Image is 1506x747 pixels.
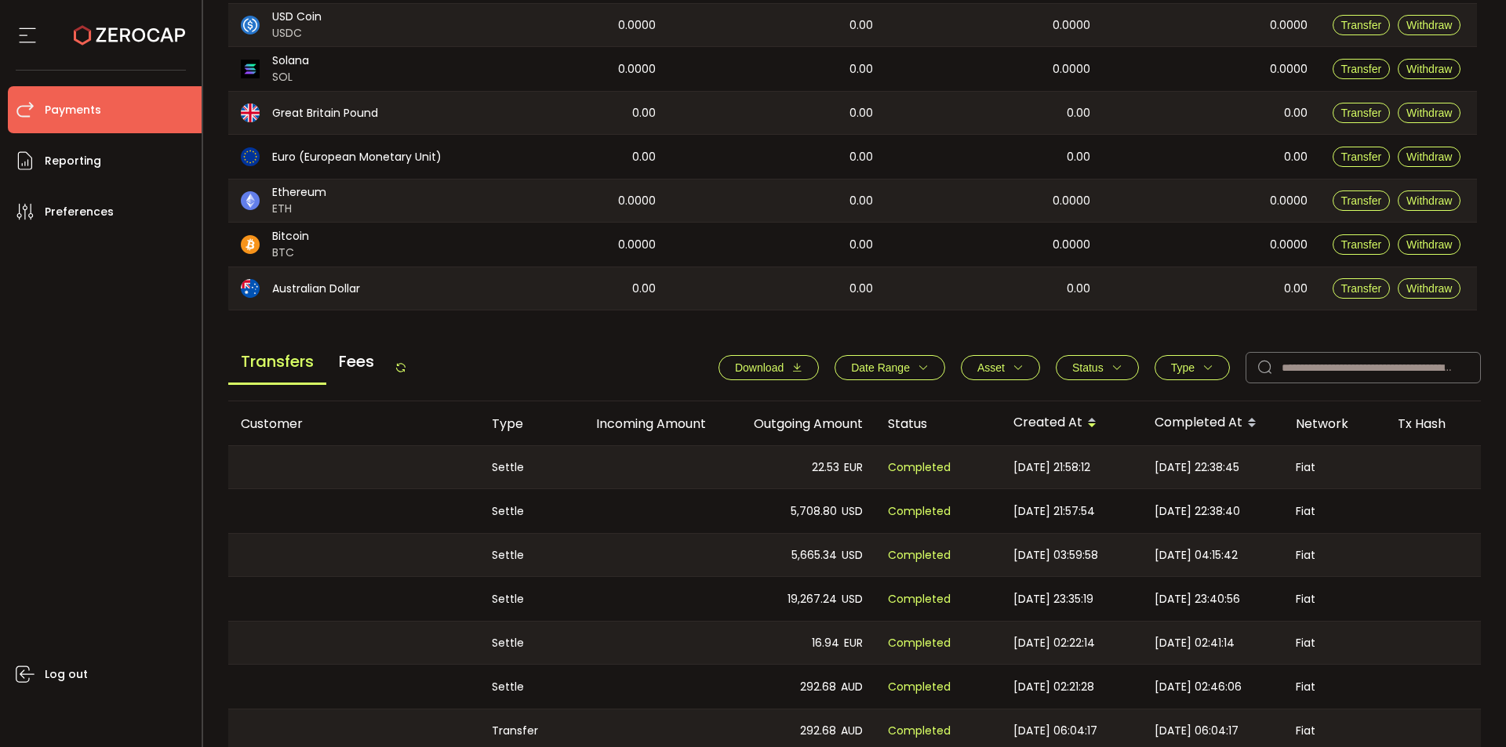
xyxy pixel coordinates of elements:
[1142,410,1283,437] div: Completed At
[632,148,656,166] span: 0.00
[272,9,322,25] span: USD Coin
[1428,672,1506,747] iframe: Chat Widget
[45,150,101,172] span: Reporting
[479,415,562,433] div: Type
[45,201,114,223] span: Preferences
[800,722,836,740] span: 292.68
[1341,107,1382,119] span: Transfer
[1333,59,1391,79] button: Transfer
[849,60,873,78] span: 0.00
[1333,234,1391,255] button: Transfer
[272,105,378,121] span: Great Britain Pound
[1333,278,1391,299] button: Transfer
[1333,15,1391,35] button: Transfer
[1284,148,1308,166] span: 0.00
[1155,459,1239,477] span: [DATE] 22:38:45
[632,104,656,122] span: 0.00
[1341,194,1382,207] span: Transfer
[888,590,951,608] span: Completed
[1398,15,1461,35] button: Withdraw
[241,191,260,210] img: eth_portfolio.svg
[241,103,260,122] img: gbp_portfolio.svg
[272,228,309,245] span: Bitcoin
[45,99,101,121] span: Payments
[888,546,951,564] span: Completed
[272,69,309,85] span: SOL
[1013,722,1097,740] span: [DATE] 06:04:17
[1053,236,1090,254] span: 0.0000
[272,53,309,69] span: Solana
[45,663,88,686] span: Log out
[1283,446,1385,488] div: Fiat
[841,722,863,740] span: AUD
[479,665,562,709] div: Settle
[1155,355,1230,380] button: Type
[1398,103,1461,123] button: Withdraw
[851,361,910,374] span: Date Range
[1283,534,1385,576] div: Fiat
[718,355,819,380] button: Download
[1283,577,1385,621] div: Fiat
[888,634,951,652] span: Completed
[842,590,863,608] span: USD
[849,104,873,122] span: 0.00
[1013,678,1094,696] span: [DATE] 02:21:28
[479,534,562,576] div: Settle
[1398,234,1461,255] button: Withdraw
[718,415,875,433] div: Outgoing Amount
[1013,590,1093,608] span: [DATE] 23:35:19
[1270,16,1308,34] span: 0.0000
[1270,236,1308,254] span: 0.0000
[1283,665,1385,709] div: Fiat
[1072,361,1104,374] span: Status
[1270,60,1308,78] span: 0.0000
[812,459,839,477] span: 22.53
[241,279,260,298] img: aud_portfolio.svg
[1284,280,1308,298] span: 0.00
[1056,355,1139,380] button: Status
[618,60,656,78] span: 0.0000
[1053,192,1090,210] span: 0.0000
[1155,590,1240,608] span: [DATE] 23:40:56
[1406,282,1452,295] span: Withdraw
[1053,16,1090,34] span: 0.0000
[791,502,837,520] span: 5,708.80
[849,236,873,254] span: 0.00
[479,489,562,533] div: Settle
[1341,238,1382,251] span: Transfer
[1398,278,1461,299] button: Withdraw
[272,25,322,42] span: USDC
[1067,104,1090,122] span: 0.00
[1284,104,1308,122] span: 0.00
[1333,103,1391,123] button: Transfer
[888,502,951,520] span: Completed
[272,149,442,165] span: Euro (European Monetary Unit)
[1155,502,1240,520] span: [DATE] 22:38:40
[479,622,562,664] div: Settle
[849,280,873,298] span: 0.00
[1053,60,1090,78] span: 0.0000
[1155,634,1235,652] span: [DATE] 02:41:14
[842,546,863,564] span: USD
[888,722,951,740] span: Completed
[272,245,309,261] span: BTC
[800,678,836,696] span: 292.68
[228,415,479,433] div: Customer
[1406,150,1452,163] span: Withdraw
[1067,148,1090,166] span: 0.00
[618,192,656,210] span: 0.0000
[326,340,387,383] span: Fees
[1283,622,1385,664] div: Fiat
[844,459,863,477] span: EUR
[1171,361,1195,374] span: Type
[841,678,863,696] span: AUD
[241,235,260,254] img: btc_portfolio.svg
[272,281,360,297] span: Australian Dollar
[1001,410,1142,437] div: Created At
[272,184,326,201] span: Ethereum
[1155,546,1238,564] span: [DATE] 04:15:42
[1341,63,1382,75] span: Transfer
[1406,194,1452,207] span: Withdraw
[1406,107,1452,119] span: Withdraw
